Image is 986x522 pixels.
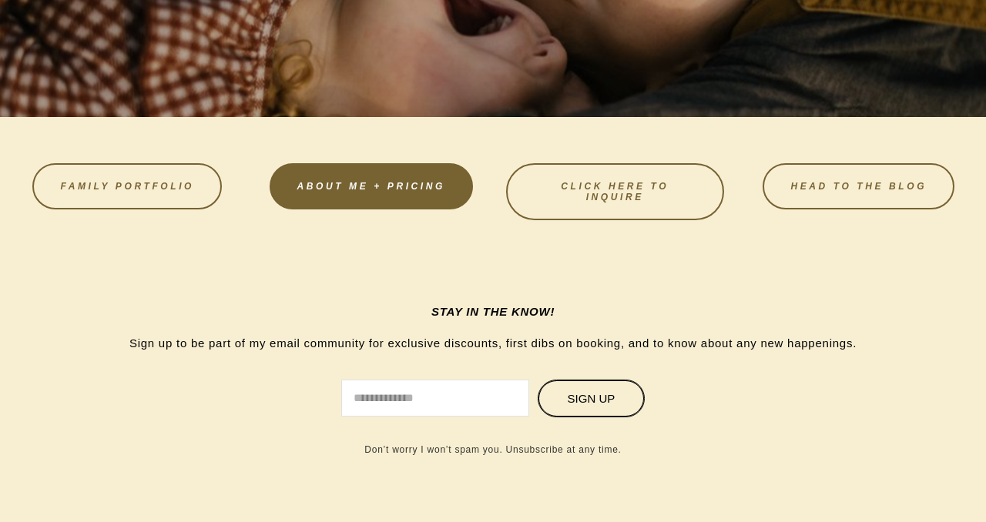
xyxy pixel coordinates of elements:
[32,163,222,209] a: FAMILY PORTFOLIO
[122,334,864,353] p: Sign up to be part of my email community for exclusive discounts, first dibs on booking, and to k...
[506,163,724,220] a: CLICK HERE TO INQUIRE
[538,380,645,417] button: Sign Up
[431,305,555,318] em: STAY IN THE KNOW!
[568,392,615,405] span: Sign Up
[57,444,929,455] p: Don’t worry I won’t spam you. Unsubscribe at any time.
[270,163,473,209] a: About Me + Pricing
[763,163,954,209] a: HEAD TO THE BLOG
